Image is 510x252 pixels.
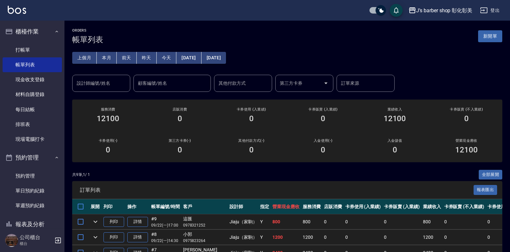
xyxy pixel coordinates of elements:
h2: 業績收入 [367,107,423,111]
a: 單週預約紀錄 [3,198,62,213]
a: 帳單列表 [3,57,62,72]
button: 今天 [157,52,177,64]
th: 列印 [102,199,126,214]
th: 卡券販賣 (入業績) [382,199,421,214]
button: [DATE] [201,52,226,64]
a: 每日結帳 [3,102,62,117]
td: Jiaju（家駒） [228,214,259,229]
td: 800 [271,214,301,229]
td: Y [259,230,271,245]
td: 0 [382,230,421,245]
h3: 0 [321,114,325,123]
th: 營業現金應收 [271,199,301,214]
button: 報表匯出 [474,185,497,195]
h3: 0 [464,114,469,123]
h2: 卡券使用 (入業績) [223,107,280,111]
td: 0 [443,214,486,229]
th: 業績收入 [421,199,443,214]
button: 報表及分析 [3,216,62,233]
td: 0 [322,230,344,245]
div: 小郭 [183,231,226,238]
h2: 入金儲值 [367,139,423,143]
p: 櫃台 [20,241,53,247]
a: 打帳單 [3,43,62,57]
a: 報表匯出 [474,187,497,193]
button: expand row [91,232,100,242]
td: 0 [344,230,383,245]
h3: 0 [178,145,182,154]
a: 詳情 [127,217,148,227]
p: 09/22 (一) 14:30 [151,238,180,244]
h2: 其他付款方式(-) [223,139,280,143]
th: 店販消費 [322,199,344,214]
a: 排班表 [3,117,62,132]
h3: 12100 [455,145,478,154]
h3: 0 [178,114,182,123]
th: 展開 [89,199,102,214]
p: 0975823264 [183,238,226,244]
button: 全部展開 [479,170,503,180]
p: 09/22 (一) 17:00 [151,222,180,228]
button: 櫃檯作業 [3,23,62,40]
a: 現場電腦打卡 [3,132,62,147]
th: 服務消費 [301,199,322,214]
p: 共 9 筆, 1 / 1 [72,172,90,178]
h3: 12100 [97,114,119,123]
p: 0978321252 [183,222,226,228]
td: 800 [301,214,322,229]
h3: 0 [249,145,254,154]
button: save [390,4,403,17]
h2: 卡券使用(-) [80,139,136,143]
td: Y [259,214,271,229]
button: 列印 [103,217,124,227]
th: 卡券使用 (入業績) [344,199,383,214]
div: 這匯 [183,216,226,222]
button: 前天 [117,52,137,64]
h2: ORDERS [72,28,103,33]
h2: 卡券販賣 (入業績) [295,107,351,111]
h2: 營業現金應收 [438,139,495,143]
img: Person [5,234,18,247]
button: 列印 [103,232,124,242]
td: 1200 [271,230,301,245]
td: 0 [443,230,486,245]
a: 新開單 [478,33,502,39]
img: Logo [8,6,26,14]
a: 預約管理 [3,169,62,183]
td: 800 [421,214,443,229]
a: 詳情 [127,232,148,242]
td: 0 [382,214,421,229]
th: 帳單編號/時間 [150,199,181,214]
h2: 店販消費 [152,107,208,111]
div: J’s barber shop 彰化彰美 [416,6,472,15]
h5: 公司櫃台 [20,234,53,241]
h2: 卡券販賣 (不入業績) [438,107,495,111]
h3: 0 [249,114,254,123]
span: 訂單列表 [80,187,474,193]
button: Open [321,78,331,88]
td: 0 [322,214,344,229]
a: 現金收支登錄 [3,72,62,87]
td: 0 [344,214,383,229]
button: 預約管理 [3,149,62,166]
button: [DATE] [176,52,201,64]
button: J’s barber shop 彰化彰美 [406,4,475,17]
button: expand row [91,217,100,227]
button: 上個月 [72,52,97,64]
td: Jiaju（家駒） [228,230,259,245]
button: 本月 [97,52,117,64]
h3: 12100 [384,114,406,123]
td: 1200 [421,230,443,245]
td: #8 [150,230,181,245]
th: 卡券販賣 (不入業績) [443,199,486,214]
button: 新開單 [478,30,502,42]
h2: 入金使用(-) [295,139,351,143]
h3: 0 [393,145,397,154]
th: 指定 [259,199,271,214]
h3: 帳單列表 [72,35,103,44]
h3: 0 [321,145,325,154]
th: 操作 [126,199,150,214]
button: 登出 [477,5,502,16]
h3: 服務消費 [80,107,136,111]
h3: 0 [106,145,110,154]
